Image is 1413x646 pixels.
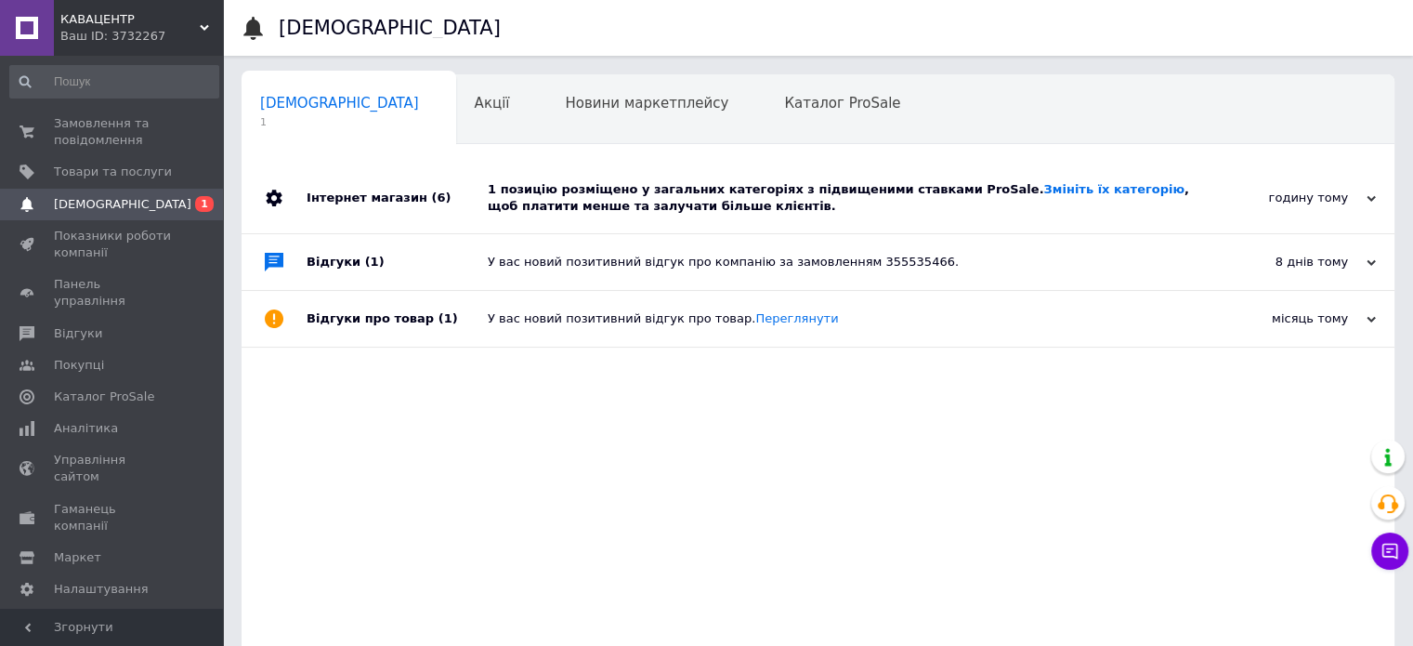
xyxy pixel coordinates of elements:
[488,310,1190,327] div: У вас новий позитивний відгук про товар.
[60,11,200,28] span: КАВАЦЕНТР
[565,95,728,112] span: Новини маркетплейсу
[755,311,838,325] a: Переглянути
[260,115,419,129] span: 1
[54,389,154,405] span: Каталог ProSale
[784,95,900,112] span: Каталог ProSale
[60,28,223,45] div: Ваш ID: 3732267
[1190,310,1376,327] div: місяць тому
[438,311,458,325] span: (1)
[9,65,219,99] input: Пошук
[260,95,419,112] span: [DEMOGRAPHIC_DATA]
[195,196,214,212] span: 1
[1371,533,1408,570] button: Чат з покупцем
[54,325,102,342] span: Відгуки
[54,357,104,374] span: Покупці
[1043,182,1184,196] a: Змініть їх категорію
[54,452,172,485] span: Управління сайтом
[365,255,385,269] span: (1)
[1190,190,1376,206] div: годину тому
[54,501,172,534] span: Гаманець компанії
[307,163,488,233] div: Інтернет магазин
[488,181,1190,215] div: 1 позицію розміщено у загальних категоріях з підвищеними ставками ProSale. , щоб платити менше та...
[54,549,101,566] span: Маркет
[54,164,172,180] span: Товари та послуги
[279,17,501,39] h1: [DEMOGRAPHIC_DATA]
[307,291,488,347] div: Відгуки про товар
[431,191,451,204] span: (6)
[54,420,118,437] span: Аналітика
[54,115,172,149] span: Замовлення та повідомлення
[54,581,149,598] span: Налаштування
[1190,254,1376,270] div: 8 днів тому
[54,228,172,261] span: Показники роботи компанії
[54,276,172,310] span: Панель управління
[54,196,191,213] span: [DEMOGRAPHIC_DATA]
[307,234,488,290] div: Відгуки
[488,254,1190,270] div: У вас новий позитивний відгук про компанію за замовленням 355535466.
[475,95,510,112] span: Акції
